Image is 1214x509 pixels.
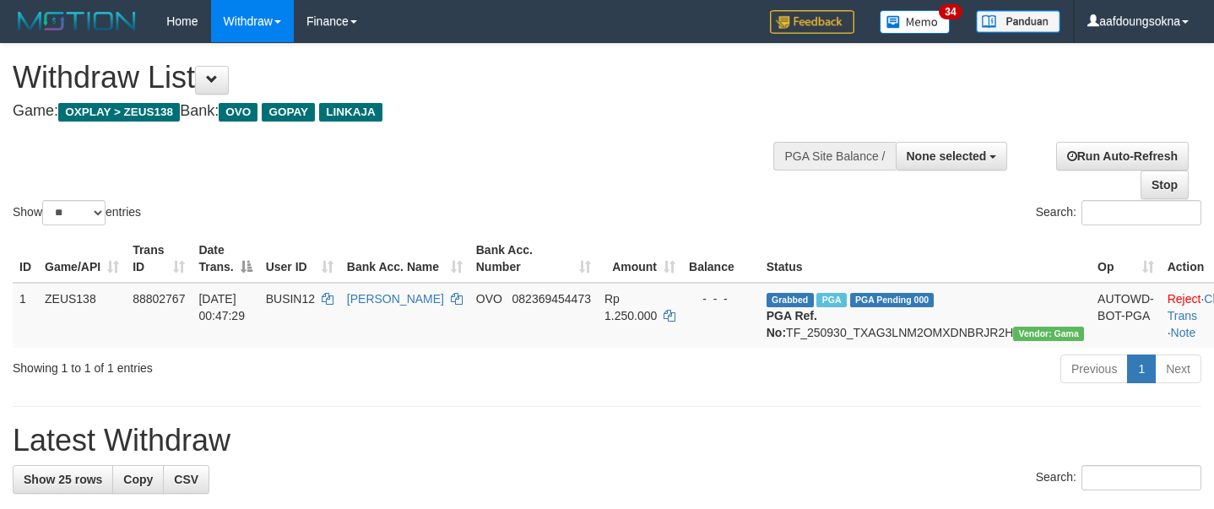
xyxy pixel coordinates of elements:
a: Next [1155,355,1201,383]
span: Marked by aafsreyleap [816,293,846,307]
td: AUTOWD-BOT-PGA [1091,283,1161,348]
h1: Withdraw List [13,61,793,95]
span: PGA Pending [850,293,935,307]
label: Search: [1036,200,1201,225]
th: Bank Acc. Name: activate to sort column ascending [340,235,469,283]
th: Amount: activate to sort column ascending [598,235,682,283]
th: Op: activate to sort column ascending [1091,235,1161,283]
div: Showing 1 to 1 of 1 entries [13,353,493,376]
span: OVO [476,292,502,306]
th: Trans ID: activate to sort column ascending [126,235,192,283]
span: GOPAY [262,103,315,122]
a: Previous [1060,355,1128,383]
td: TF_250930_TXAG3LNM2OMXDNBRJR2H [760,283,1091,348]
th: Balance [682,235,760,283]
div: PGA Site Balance / [773,142,895,171]
div: - - - [689,290,753,307]
a: [PERSON_NAME] [347,292,444,306]
label: Show entries [13,200,141,225]
img: Button%20Memo.svg [880,10,951,34]
a: Note [1171,326,1196,339]
th: Date Trans.: activate to sort column descending [192,235,258,283]
input: Search: [1081,200,1201,225]
a: Stop [1141,171,1189,199]
label: Search: [1036,465,1201,490]
span: [DATE] 00:47:29 [198,292,245,322]
h1: Latest Withdraw [13,424,1201,458]
span: Grabbed [767,293,814,307]
th: Game/API: activate to sort column ascending [38,235,126,283]
span: Rp 1.250.000 [604,292,657,322]
span: 88802767 [133,292,185,306]
select: Showentries [42,200,106,225]
img: panduan.png [976,10,1060,33]
a: Run Auto-Refresh [1056,142,1189,171]
h4: Game: Bank: [13,103,793,120]
a: CSV [163,465,209,494]
span: BUSIN12 [266,292,315,306]
span: Copy 082369454473 to clipboard [512,292,591,306]
img: Feedback.jpg [770,10,854,34]
a: Reject [1168,292,1201,306]
span: Vendor URL: https://trx31.1velocity.biz [1013,327,1084,341]
span: CSV [174,473,198,486]
a: Show 25 rows [13,465,113,494]
th: User ID: activate to sort column ascending [259,235,340,283]
span: LINKAJA [319,103,382,122]
span: None selected [907,149,987,163]
input: Search: [1081,465,1201,490]
a: Copy [112,465,164,494]
button: None selected [896,142,1008,171]
td: ZEUS138 [38,283,126,348]
a: 1 [1127,355,1156,383]
td: 1 [13,283,38,348]
b: PGA Ref. No: [767,309,817,339]
span: OVO [219,103,257,122]
span: OXPLAY > ZEUS138 [58,103,180,122]
th: Bank Acc. Number: activate to sort column ascending [469,235,598,283]
th: Status [760,235,1091,283]
img: MOTION_logo.png [13,8,141,34]
span: Copy [123,473,153,486]
span: 34 [939,4,962,19]
th: ID [13,235,38,283]
span: Show 25 rows [24,473,102,486]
